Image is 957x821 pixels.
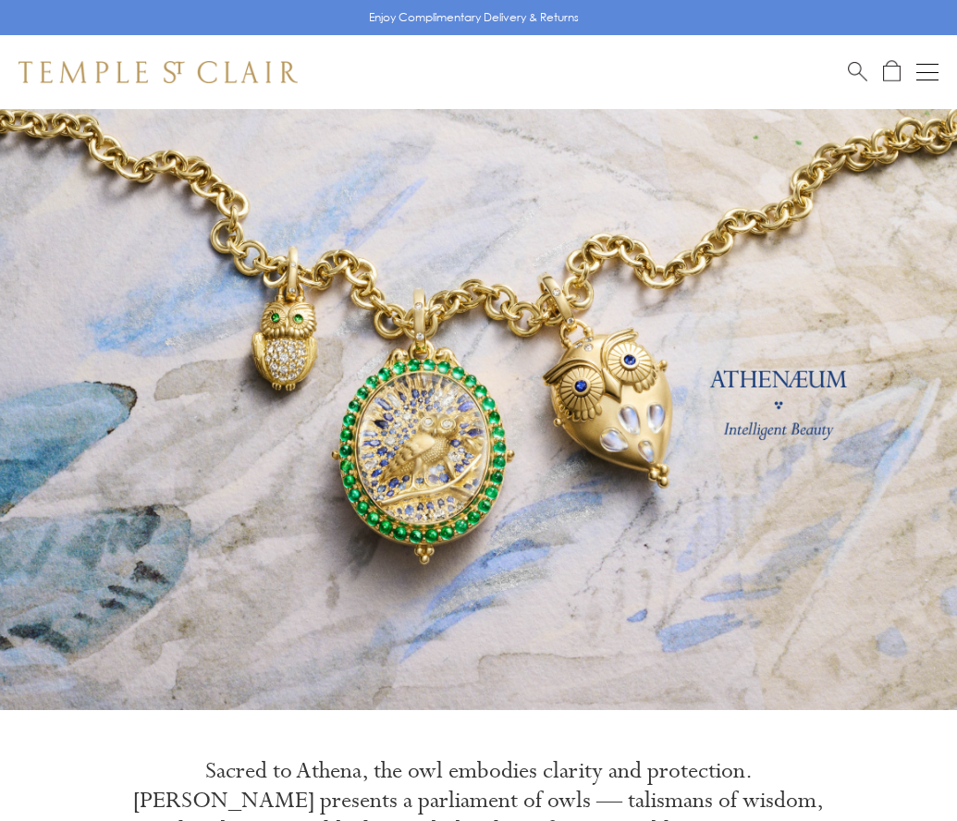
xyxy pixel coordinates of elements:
a: Open Shopping Bag [883,60,901,83]
a: Search [848,60,867,83]
button: Open navigation [916,61,939,83]
p: Enjoy Complimentary Delivery & Returns [369,8,579,27]
img: Temple St. Clair [18,61,298,83]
